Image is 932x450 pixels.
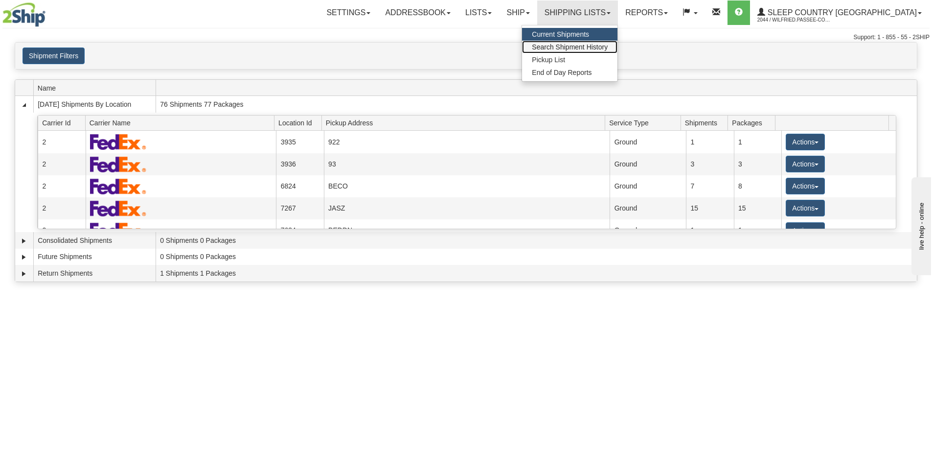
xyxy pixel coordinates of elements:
[610,153,686,175] td: Ground
[458,0,499,25] a: Lists
[734,175,781,197] td: 8
[734,131,781,153] td: 1
[324,131,610,153] td: 922
[38,197,85,219] td: 2
[90,222,146,238] img: FedEx Express®
[276,131,323,153] td: 3935
[23,47,85,64] button: Shipment Filters
[38,80,156,95] span: Name
[324,197,610,219] td: JASZ
[38,175,85,197] td: 2
[686,175,733,197] td: 7
[609,115,681,130] span: Service Type
[2,33,930,42] div: Support: 1 - 855 - 55 - 2SHIP
[522,66,617,79] a: End of Day Reports
[278,115,321,130] span: Location Id
[276,197,323,219] td: 7267
[532,69,591,76] span: End of Day Reports
[156,265,917,282] td: 1 Shipments 1 Packages
[319,0,378,25] a: Settings
[156,96,917,113] td: 76 Shipments 77 Packages
[276,153,323,175] td: 3936
[324,219,610,241] td: BEDDN
[686,131,733,153] td: 1
[19,100,29,110] a: Collapse
[786,156,825,172] button: Actions
[90,200,146,216] img: FedEx Express®
[734,219,781,241] td: 1
[786,222,825,239] button: Actions
[156,249,917,265] td: 0 Shipments 0 Packages
[685,115,728,130] span: Shipments
[2,2,45,27] img: logo2044.jpg
[610,197,686,219] td: Ground
[610,131,686,153] td: Ground
[324,153,610,175] td: 93
[909,175,931,275] iframe: chat widget
[90,115,274,130] span: Carrier Name
[522,53,617,66] a: Pickup List
[378,0,458,25] a: Addressbook
[38,131,85,153] td: 2
[276,175,323,197] td: 6824
[686,197,733,219] td: 15
[765,8,917,17] span: Sleep Country [GEOGRAPHIC_DATA]
[33,265,156,282] td: Return Shipments
[618,0,675,25] a: Reports
[786,200,825,216] button: Actions
[686,219,733,241] td: 1
[326,115,605,130] span: Pickup Address
[734,153,781,175] td: 3
[610,219,686,241] td: Ground
[42,115,85,130] span: Carrier Id
[90,156,146,172] img: FedEx Express®
[522,41,617,53] a: Search Shipment History
[19,269,29,279] a: Expand
[7,8,91,16] div: live help - online
[38,219,85,241] td: 2
[33,232,156,249] td: Consolidated Shipments
[537,0,618,25] a: Shipping lists
[734,197,781,219] td: 15
[532,30,589,38] span: Current Shipments
[499,0,537,25] a: Ship
[324,175,610,197] td: BECO
[19,236,29,246] a: Expand
[757,15,831,25] span: 2044 / Wilfried.Passee-Coutrin
[732,115,775,130] span: Packages
[90,178,146,194] img: FedEx Express®
[156,232,917,249] td: 0 Shipments 0 Packages
[786,134,825,150] button: Actions
[532,43,608,51] span: Search Shipment History
[33,249,156,265] td: Future Shipments
[532,56,565,64] span: Pickup List
[786,178,825,194] button: Actions
[33,96,156,113] td: [DATE] Shipments By Location
[276,219,323,241] td: 7634
[38,153,85,175] td: 2
[686,153,733,175] td: 3
[610,175,686,197] td: Ground
[750,0,929,25] a: Sleep Country [GEOGRAPHIC_DATA] 2044 / Wilfried.Passee-Coutrin
[90,134,146,150] img: FedEx Express®
[522,28,617,41] a: Current Shipments
[19,252,29,262] a: Expand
